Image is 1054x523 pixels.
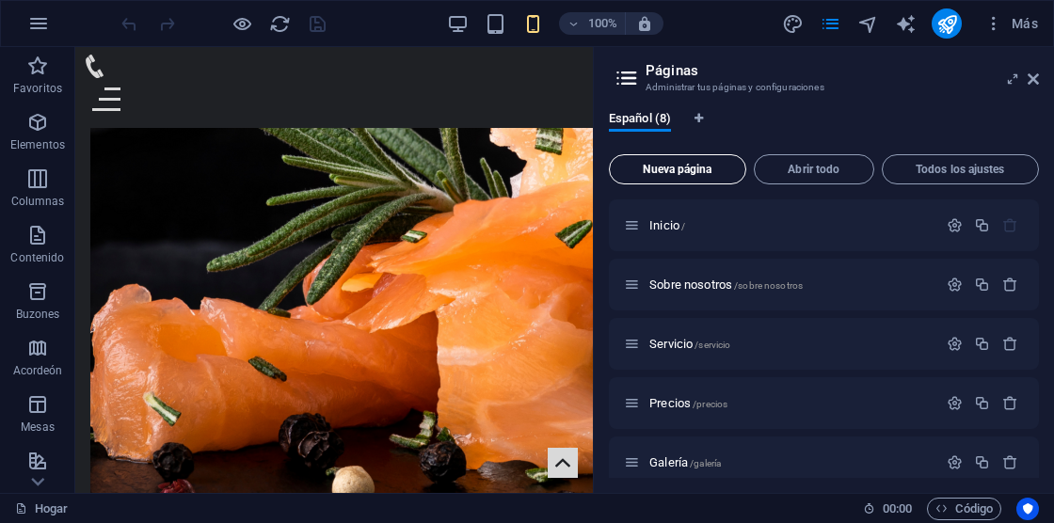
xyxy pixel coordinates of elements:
[857,13,879,35] i: Navigator
[947,277,963,293] div: Settings
[1002,336,1018,352] div: Remove
[644,219,937,231] div: Inicio/
[781,12,804,35] button: diseño
[646,79,1001,96] h3: Administrar tus páginas y configuraciones
[609,107,671,134] span: Español (8)
[754,154,874,184] button: Abrir todo
[649,337,730,351] span: Click to open page
[947,217,963,233] div: Settings
[35,498,68,520] font: Hogar
[617,164,738,175] span: Nueva página
[977,8,1046,39] button: Más
[13,81,62,96] p: Favoritos
[649,455,721,469] span: Click to open page
[21,420,55,435] p: Mesas
[15,498,69,520] a: Click to cancel selection. Double-click to open Pages
[947,395,963,411] div: Settings
[1016,498,1039,520] button: Centrados en el usuario
[1012,16,1038,31] font: Más
[1002,395,1018,411] div: Remove
[681,221,685,231] span: /
[644,456,937,468] div: Galería/galería
[16,307,60,322] p: Buzones
[974,454,990,470] div: Duplicate
[644,397,937,409] div: Precios/precios
[932,8,962,39] button: publicar
[883,498,912,520] span: 00 00
[927,498,1001,520] button: Código
[974,277,990,293] div: Duplicate
[10,250,64,265] p: Contenido
[894,12,917,35] button: text_generator
[644,338,937,350] div: Servicio/servicio
[649,396,727,410] span: Click to open page
[974,395,990,411] div: Duplicate
[762,164,866,175] span: Abrir todo
[734,280,803,291] span: /sobre nosotros
[974,217,990,233] div: Duplicate
[1002,277,1018,293] div: Remove
[559,12,626,35] button: 100%
[231,12,253,35] button: Click here to leave preview mode and continue editing
[955,498,993,520] font: Código
[649,218,685,232] span: Click to open page
[644,278,937,291] div: Sobre nosotros/sobre nosotros
[882,154,1039,184] button: Todos los ajustes
[974,336,990,352] div: Duplicate
[609,111,1039,147] div: Pestañas de idioma
[587,12,617,35] h6: 100%
[947,336,963,352] div: Settings
[269,13,291,35] i: Reload page
[695,340,730,350] span: /servicio
[693,399,727,409] span: /precios
[820,13,841,35] i: Pages (Ctrl+Alt+S)
[636,15,653,32] i: On resize automatically adjust zoom level to fit chosen device.
[609,154,746,184] button: Nueva página
[1002,454,1018,470] div: Remove
[896,501,899,515] span: :
[890,164,1030,175] span: Todos los ajustes
[13,363,63,378] p: Acordeón
[856,12,879,35] button: navegante
[11,194,65,209] p: Columnas
[863,498,913,520] h6: Session time
[1002,217,1018,233] div: The startpage cannot be deleted
[646,62,1039,79] h2: Páginas
[819,12,841,35] button: Páginas
[782,13,804,35] i: Design (Ctrl+Alt+Y)
[895,13,917,35] i: AI Writer
[947,454,963,470] div: Settings
[649,277,803,292] span: Click to open page
[268,12,291,35] button: recargar
[10,137,65,152] p: Elementos
[690,458,721,468] span: /galería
